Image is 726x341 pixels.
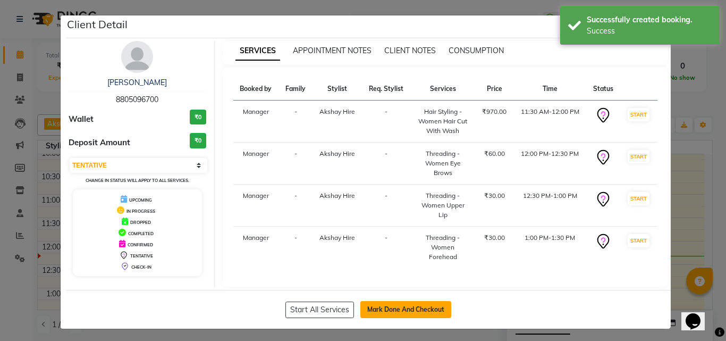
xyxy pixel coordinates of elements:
[278,185,312,227] td: -
[278,143,312,185] td: -
[417,149,469,178] div: Threading - Women Eye Brows
[586,78,620,101] th: Status
[475,78,513,101] th: Price
[362,143,410,185] td: -
[67,16,128,32] h5: Client Detail
[86,178,189,183] small: Change in status will apply to all services.
[319,234,355,242] span: Akshay Hire
[190,133,206,148] h3: ₹0
[362,185,410,227] td: -
[69,137,130,149] span: Deposit Amount
[628,234,649,247] button: START
[107,78,167,87] a: [PERSON_NAME]
[233,78,279,101] th: Booked by
[587,26,712,37] div: Success
[190,110,206,125] h3: ₹0
[278,78,312,101] th: Family
[319,107,355,115] span: Akshay Hire
[128,242,153,247] span: CONFIRMED
[319,149,355,157] span: Akshay Hire
[233,227,279,269] td: Manager
[278,227,312,269] td: -
[384,46,436,55] span: CLIENT NOTES
[285,302,354,318] button: Start All Services
[410,78,476,101] th: Services
[628,150,649,163] button: START
[417,191,469,220] div: Threading - Women Upper Lip
[233,101,279,143] td: Manager
[130,253,153,259] span: TENTATIVE
[233,185,279,227] td: Manager
[482,149,507,159] div: ₹60.00
[513,227,586,269] td: 1:00 PM-1:30 PM
[362,101,410,143] td: -
[417,107,469,136] div: Hair Styling - Women Hair Cut With Wash
[449,46,504,55] span: CONSUMPTION
[121,41,153,73] img: avatar
[362,78,410,101] th: Req. Stylist
[278,101,312,143] td: -
[417,233,469,262] div: Threading - Women Forehead
[513,101,586,143] td: 11:30 AM-12:00 PM
[681,298,715,330] iframe: chat widget
[513,78,586,101] th: Time
[482,233,507,243] div: ₹30.00
[319,192,355,199] span: Akshay Hire
[482,191,507,201] div: ₹30.00
[628,108,649,121] button: START
[587,14,712,26] div: Successfully created booking.
[116,95,158,104] span: 8805096700
[129,197,152,203] span: UPCOMING
[131,264,151,270] span: CHECK-IN
[235,41,280,61] span: SERVICES
[130,220,151,225] span: DROPPED
[360,301,451,318] button: Mark Done And Checkout
[128,231,154,236] span: COMPLETED
[513,185,586,227] td: 12:30 PM-1:00 PM
[293,46,372,55] span: APPOINTMENT NOTES
[69,113,94,126] span: Wallet
[313,78,362,101] th: Stylist
[628,192,649,205] button: START
[362,227,410,269] td: -
[482,107,507,117] div: ₹970.00
[126,209,155,214] span: IN PROGRESS
[513,143,586,185] td: 12:00 PM-12:30 PM
[233,143,279,185] td: Manager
